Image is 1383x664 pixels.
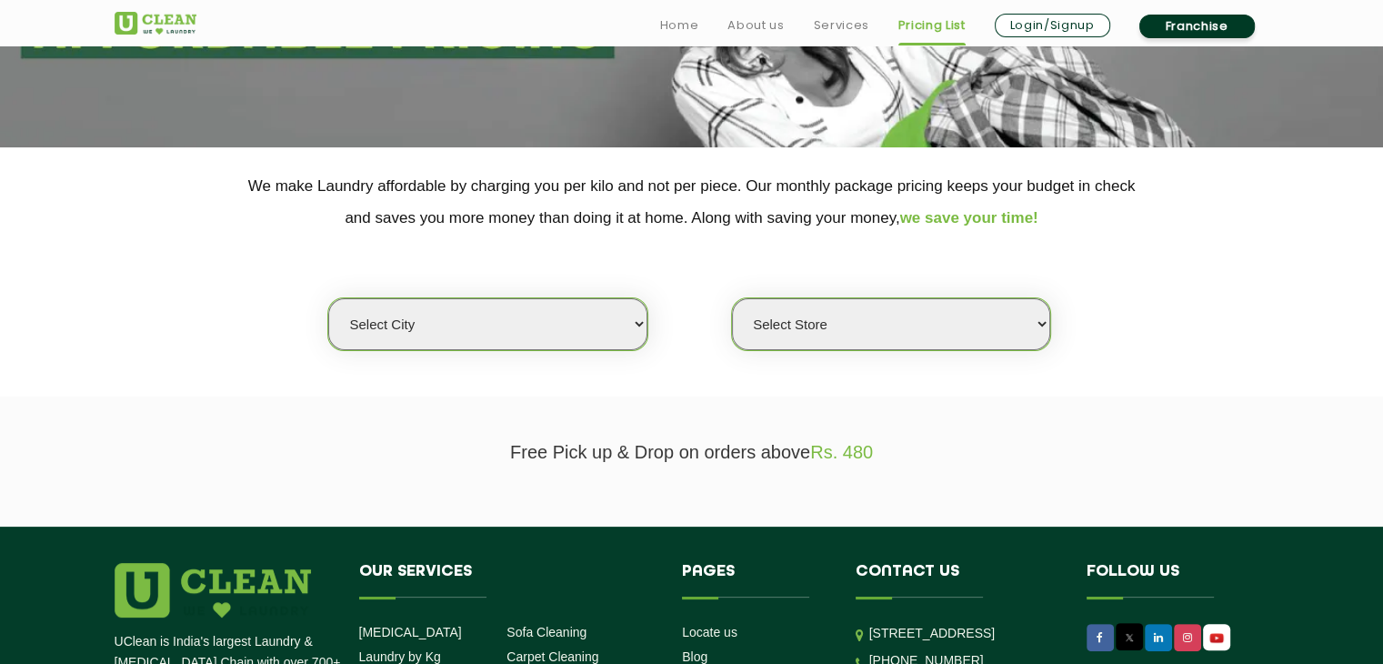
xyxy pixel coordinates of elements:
[900,209,1038,226] span: we save your time!
[359,649,441,664] a: Laundry by Kg
[856,563,1059,598] h4: Contact us
[869,623,1059,644] p: [STREET_ADDRESS]
[727,15,784,36] a: About us
[115,170,1269,234] p: We make Laundry affordable by charging you per kilo and not per piece. Our monthly package pricin...
[813,15,868,36] a: Services
[1087,563,1247,598] h4: Follow us
[115,563,311,618] img: logo.png
[1139,15,1255,38] a: Franchise
[995,14,1110,37] a: Login/Signup
[506,625,586,639] a: Sofa Cleaning
[682,563,828,598] h4: Pages
[660,15,699,36] a: Home
[1205,629,1228,648] img: UClean Laundry and Dry Cleaning
[810,442,873,462] span: Rs. 480
[682,649,707,664] a: Blog
[682,625,737,639] a: Locate us
[506,649,598,664] a: Carpet Cleaning
[898,15,966,36] a: Pricing List
[359,625,462,639] a: [MEDICAL_DATA]
[359,563,656,598] h4: Our Services
[115,12,196,35] img: UClean Laundry and Dry Cleaning
[115,442,1269,463] p: Free Pick up & Drop on orders above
